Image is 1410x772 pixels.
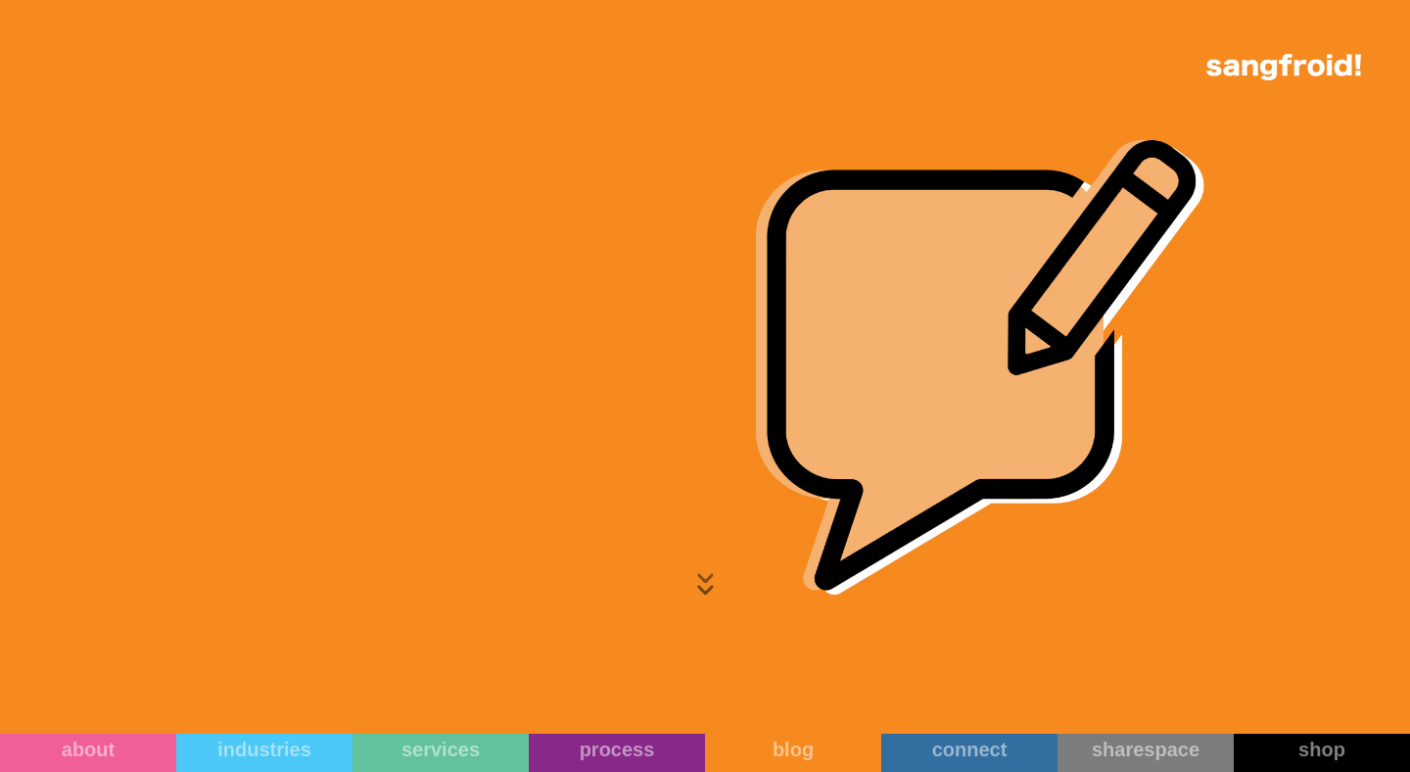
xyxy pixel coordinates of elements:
a: process [529,734,705,772]
a: services [352,734,529,772]
div: industries [176,738,352,761]
div: sharespace [1057,738,1234,761]
div: blog [705,738,881,761]
img: logo [1206,54,1361,80]
a: sharespace [1057,734,1234,772]
a: blog [705,734,881,772]
div: process [529,738,705,761]
div: services [352,738,529,761]
a: connect [881,734,1057,772]
div: connect [881,738,1057,761]
div: shop [1234,738,1410,761]
a: industries [176,734,352,772]
a: shop [1234,734,1410,772]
